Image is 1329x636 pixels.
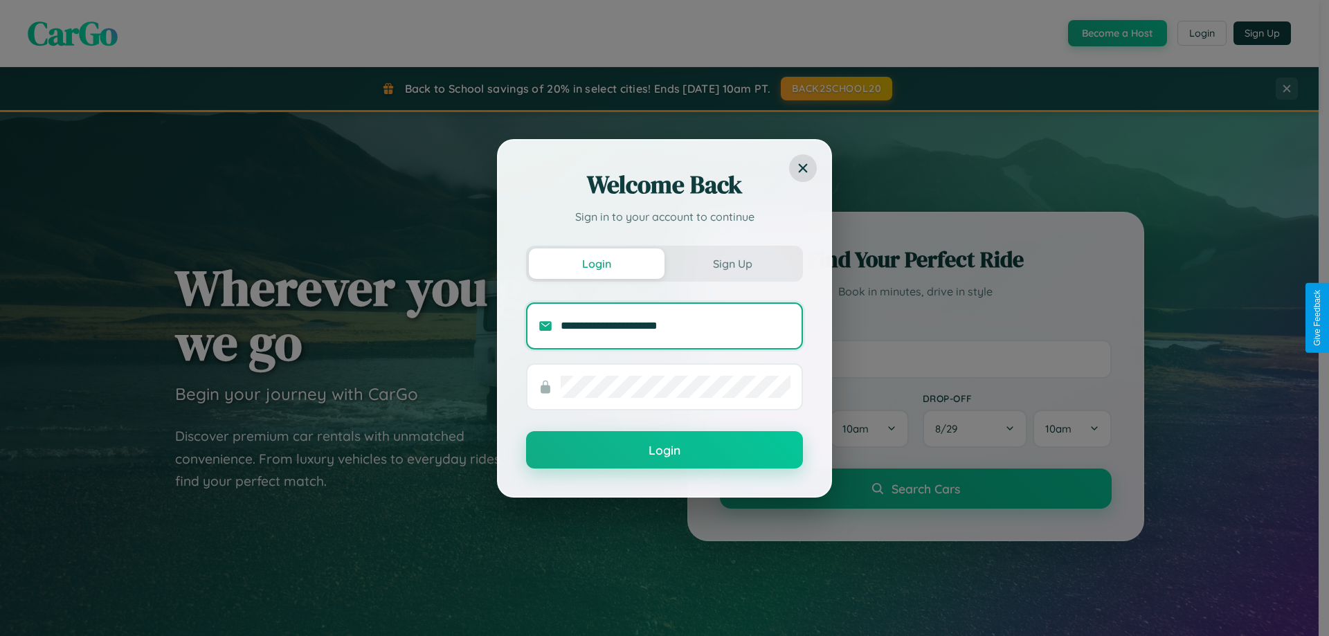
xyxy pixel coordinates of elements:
[526,168,803,201] h2: Welcome Back
[664,248,800,279] button: Sign Up
[529,248,664,279] button: Login
[526,431,803,469] button: Login
[1312,290,1322,346] div: Give Feedback
[526,208,803,225] p: Sign in to your account to continue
